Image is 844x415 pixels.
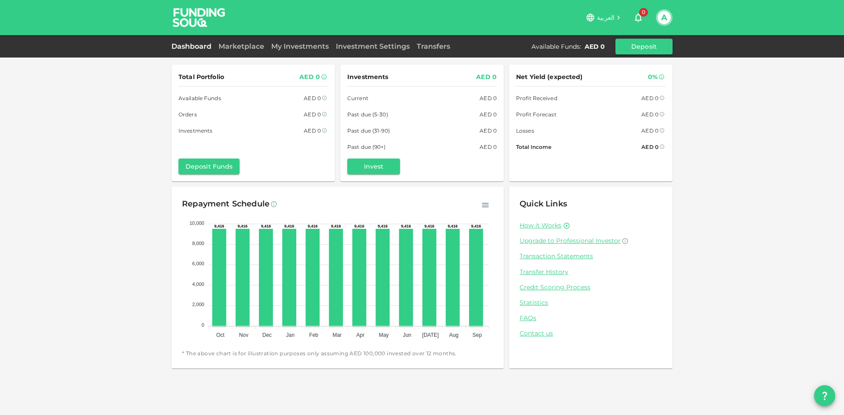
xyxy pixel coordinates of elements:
[347,110,388,119] span: Past due (5-30)
[192,302,204,307] tspan: 2,000
[520,221,561,230] a: How it Works
[480,126,497,135] div: AED 0
[520,237,621,245] span: Upgrade to Professional Investor
[347,159,400,174] button: Invest
[413,42,454,51] a: Transfers
[304,94,321,103] div: AED 0
[299,72,320,83] div: AED 0
[641,94,658,103] div: AED 0
[347,94,368,103] span: Current
[182,349,493,358] span: * The above chart is for illustration purposes only assuming AED 100,000 invested over 12 months.
[516,142,551,152] span: Total Income
[520,252,662,260] a: Transaction Statements
[347,72,388,83] span: Investments
[516,126,534,135] span: Losses
[476,72,497,83] div: AED 0
[615,39,673,54] button: Deposit
[516,110,557,119] span: Profit Forecast
[347,126,390,135] span: Past due (31-90)
[520,268,662,276] a: Transfer History
[520,199,567,209] span: Quick Links
[178,94,221,103] span: Available Funds
[520,283,662,292] a: Credit Scoring Process
[304,110,321,119] div: AED 0
[192,241,204,246] tspan: 8,000
[215,42,268,51] a: Marketplace
[178,126,212,135] span: Investments
[520,314,662,322] a: FAQs
[520,237,662,245] a: Upgrade to Professional Investor
[641,142,658,152] div: AED 0
[473,332,482,338] tspan: Sep
[192,261,204,266] tspan: 6,000
[658,11,671,24] button: A
[304,126,321,135] div: AED 0
[480,94,497,103] div: AED 0
[202,322,204,328] tspan: 0
[531,42,581,51] div: Available Funds :
[357,332,365,338] tspan: Apr
[516,72,583,83] span: Net Yield (expected)
[520,329,662,338] a: Contact us
[449,332,458,338] tspan: Aug
[309,332,318,338] tspan: Feb
[178,159,240,174] button: Deposit Funds
[480,142,497,152] div: AED 0
[597,14,615,22] span: العربية
[178,72,224,83] span: Total Portfolio
[422,332,439,338] tspan: [DATE]
[286,332,295,338] tspan: Jan
[182,197,269,211] div: Repayment Schedule
[520,299,662,307] a: Statistics
[648,72,658,83] div: 0%
[239,332,248,338] tspan: Nov
[516,94,557,103] span: Profit Received
[403,332,411,338] tspan: Jun
[171,42,215,51] a: Dashboard
[332,332,342,338] tspan: Mar
[379,332,389,338] tspan: May
[585,42,605,51] div: AED 0
[268,42,332,51] a: My Investments
[639,8,648,17] span: 0
[641,110,658,119] div: AED 0
[814,385,835,406] button: question
[178,110,197,119] span: Orders
[347,142,386,152] span: Past due (90+)
[262,332,272,338] tspan: Dec
[480,110,497,119] div: AED 0
[629,9,647,26] button: 0
[641,126,658,135] div: AED 0
[332,42,413,51] a: Investment Settings
[216,332,225,338] tspan: Oct
[189,220,204,226] tspan: 10,000
[192,281,204,287] tspan: 4,000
